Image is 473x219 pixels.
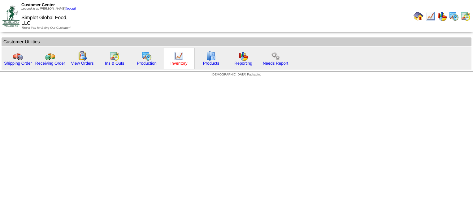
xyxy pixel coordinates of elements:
span: Logged in as [PERSON_NAME] [21,7,76,11]
a: Products [203,61,219,66]
span: Customer Center [21,2,55,7]
a: Receiving Order [35,61,65,66]
a: Needs Report [263,61,288,66]
a: Shipping Order [4,61,32,66]
a: Production [137,61,157,66]
img: workorder.gif [77,51,87,61]
img: cabinet.gif [206,51,216,61]
img: line_graph.gif [425,11,435,21]
a: Ins & Outs [105,61,124,66]
a: Inventory [171,61,188,66]
img: calendarinout.gif [110,51,119,61]
img: workflow.png [271,51,280,61]
a: Reporting [234,61,252,66]
td: Customer Utilities [2,37,471,46]
img: calendarprod.gif [449,11,459,21]
a: View Orders [71,61,93,66]
img: calendarinout.gif [461,11,471,21]
img: ZoRoCo_Logo(Green%26Foil)%20jpg.webp [2,6,20,26]
a: (logout) [65,7,76,11]
img: line_graph.gif [174,51,184,61]
img: calendarprod.gif [142,51,152,61]
span: [DEMOGRAPHIC_DATA] Packaging [211,73,261,76]
img: truck2.gif [45,51,55,61]
img: graph.gif [437,11,447,21]
span: Simplot Global Food, LLC [21,15,67,26]
img: truck.gif [13,51,23,61]
img: graph.gif [238,51,248,61]
span: Thank You for Being Our Customer! [21,26,71,30]
img: home.gif [414,11,423,21]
